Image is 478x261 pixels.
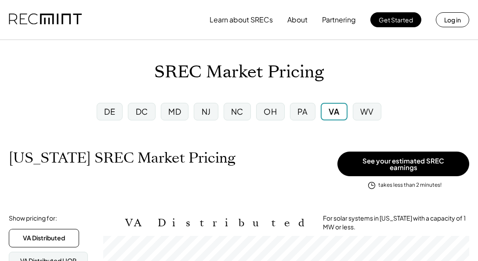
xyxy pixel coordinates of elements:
button: Get Started [370,12,421,27]
button: About [287,11,308,29]
div: MD [168,106,181,117]
h1: SREC Market Pricing [154,62,324,83]
button: See your estimated SREC earnings [337,152,469,176]
img: recmint-logotype%403x.png [9,5,82,35]
div: For solar systems in [US_STATE] with a capacity of 1 MW or less. [323,214,469,231]
div: DC [136,106,148,117]
h2: VA Distributed [125,217,310,229]
button: Learn about SRECs [210,11,273,29]
div: NJ [202,106,211,117]
div: WV [360,106,374,117]
div: Show pricing for: [9,214,57,223]
div: VA Distributed [23,234,65,243]
button: Log in [436,12,469,27]
div: NC [231,106,243,117]
div: takes less than 2 minutes! [378,181,442,189]
div: OH [264,106,277,117]
button: Partnering [322,11,356,29]
div: PA [297,106,308,117]
h1: [US_STATE] SREC Market Pricing [9,149,235,167]
div: DE [104,106,115,117]
div: VA [329,106,339,117]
